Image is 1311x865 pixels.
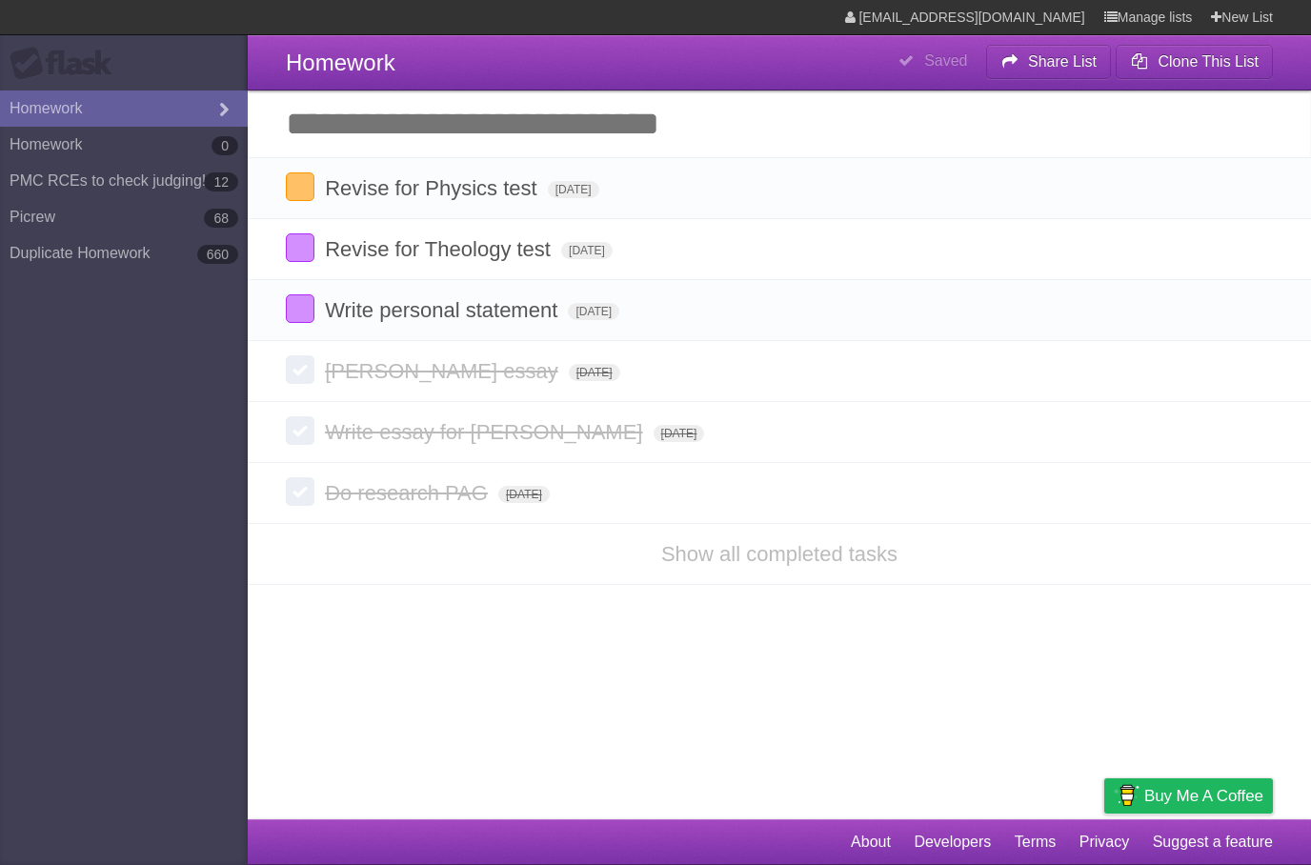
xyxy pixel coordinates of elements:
a: Buy me a coffee [1104,778,1273,814]
button: Clone This List [1116,45,1273,79]
span: [DATE] [548,181,599,198]
b: Saved [924,52,967,69]
span: [DATE] [569,364,620,381]
b: 68 [204,209,238,228]
b: 660 [197,245,238,264]
label: Done [286,233,314,262]
span: [DATE] [498,486,550,503]
label: Done [286,172,314,201]
label: Done [286,355,314,384]
span: Write personal statement [325,298,562,322]
a: Show all completed tasks [661,542,898,566]
span: Buy me a coffee [1144,779,1263,813]
img: Buy me a coffee [1114,779,1140,812]
span: Revise for Theology test [325,237,555,261]
div: Flask [10,47,124,81]
a: About [851,824,891,860]
b: Clone This List [1158,53,1259,70]
span: Revise for Physics test [325,176,542,200]
button: Share List [986,45,1112,79]
span: [PERSON_NAME] essay [325,359,563,383]
span: Homework [286,50,395,75]
a: Developers [914,824,991,860]
label: Done [286,416,314,445]
label: Done [286,294,314,323]
b: 0 [212,136,238,155]
span: [DATE] [568,303,619,320]
span: [DATE] [561,242,613,259]
span: Write essay for [PERSON_NAME] [325,420,647,444]
label: Done [286,477,314,506]
a: Suggest a feature [1153,824,1273,860]
b: 12 [204,172,238,191]
span: Do research PAG [325,481,493,505]
b: Share List [1028,53,1097,70]
a: Privacy [1079,824,1129,860]
span: [DATE] [654,425,705,442]
a: Terms [1015,824,1057,860]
